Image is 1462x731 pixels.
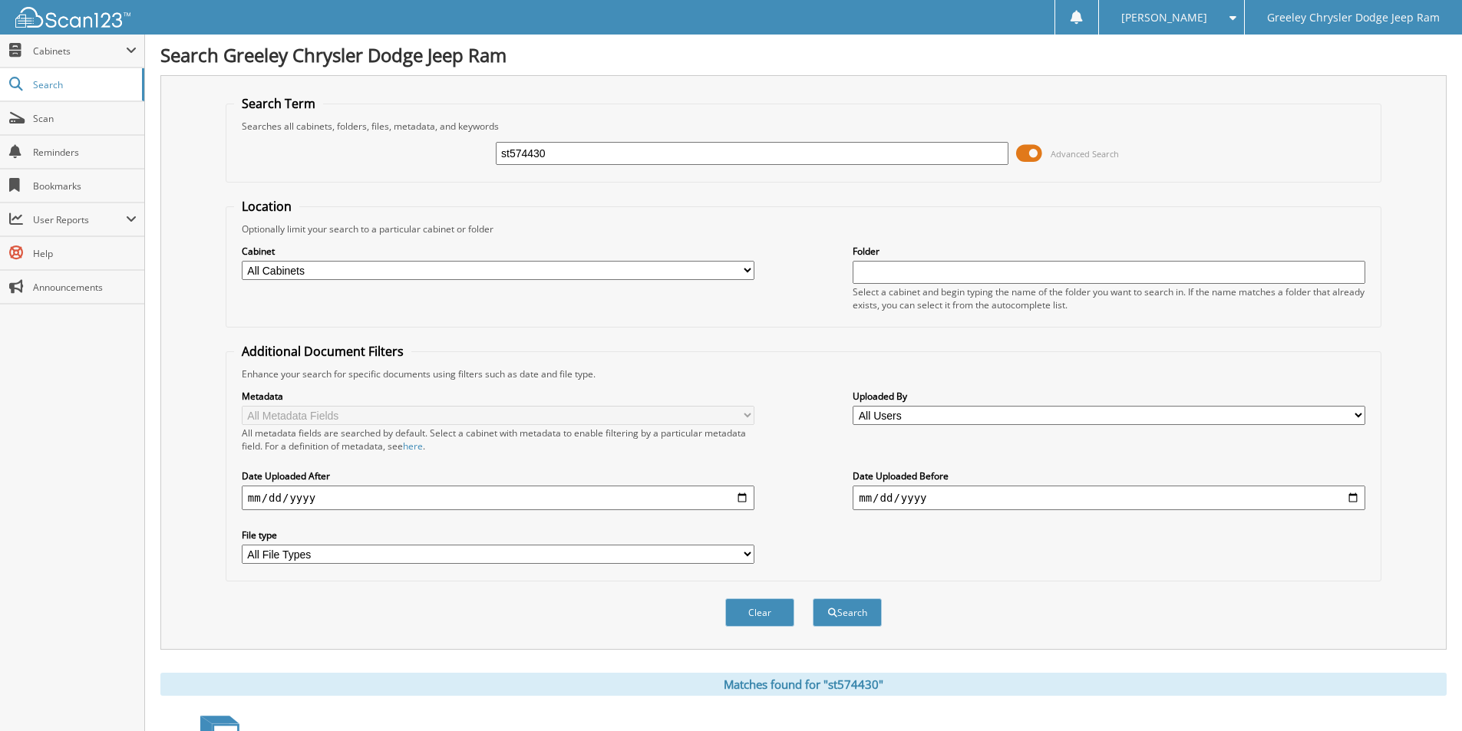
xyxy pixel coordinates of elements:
div: Matches found for "st574430" [160,673,1447,696]
span: Scan [33,112,137,125]
legend: Search Term [234,95,323,112]
legend: Additional Document Filters [234,343,411,360]
a: here [403,440,423,453]
div: All metadata fields are searched by default. Select a cabinet with metadata to enable filtering b... [242,426,754,453]
label: Folder [853,245,1365,258]
span: Greeley Chrysler Dodge Jeep Ram [1267,13,1440,22]
button: Search [813,598,882,627]
div: Select a cabinet and begin typing the name of the folder you want to search in. If the name match... [853,285,1365,311]
input: start [242,486,754,510]
label: Metadata [242,390,754,403]
img: scan123-logo-white.svg [15,7,130,28]
h1: Search Greeley Chrysler Dodge Jeep Ram [160,42,1447,68]
label: Uploaded By [853,390,1365,403]
input: end [853,486,1365,510]
button: Clear [725,598,794,627]
span: Search [33,78,134,91]
span: Bookmarks [33,179,137,193]
span: [PERSON_NAME] [1121,13,1207,22]
span: Advanced Search [1051,148,1119,160]
label: File type [242,528,754,542]
span: Reminders [33,146,137,159]
div: Searches all cabinets, folders, files, metadata, and keywords [234,120,1373,133]
div: Enhance your search for specific documents using filters such as date and file type. [234,367,1373,380]
label: Cabinet [242,245,754,258]
span: Help [33,247,137,260]
label: Date Uploaded After [242,469,754,482]
span: Announcements [33,281,137,294]
label: Date Uploaded Before [853,469,1365,482]
div: Optionally limit your search to a particular cabinet or folder [234,222,1373,235]
span: User Reports [33,213,126,226]
legend: Location [234,198,299,215]
span: Cabinets [33,44,126,58]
